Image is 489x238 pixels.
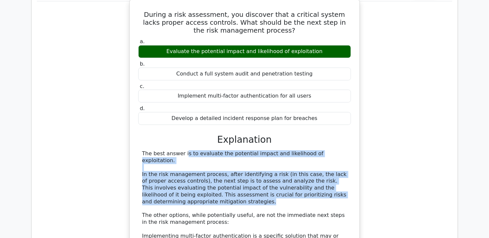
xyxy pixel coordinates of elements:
[140,61,145,67] span: b.
[142,134,347,145] h3: Explanation
[138,112,351,125] div: Develop a detailed incident response plan for breaches
[140,38,145,45] span: a.
[138,11,352,34] h5: During a risk assessment, you discover that a critical system lacks proper access controls. What ...
[138,45,351,58] div: Evaluate the potential impact and likelihood of exploitation
[140,105,145,111] span: d.
[140,83,145,89] span: c.
[138,68,351,80] div: Conduct a full system audit and penetration testing
[138,90,351,103] div: Implement multi-factor authentication for all users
